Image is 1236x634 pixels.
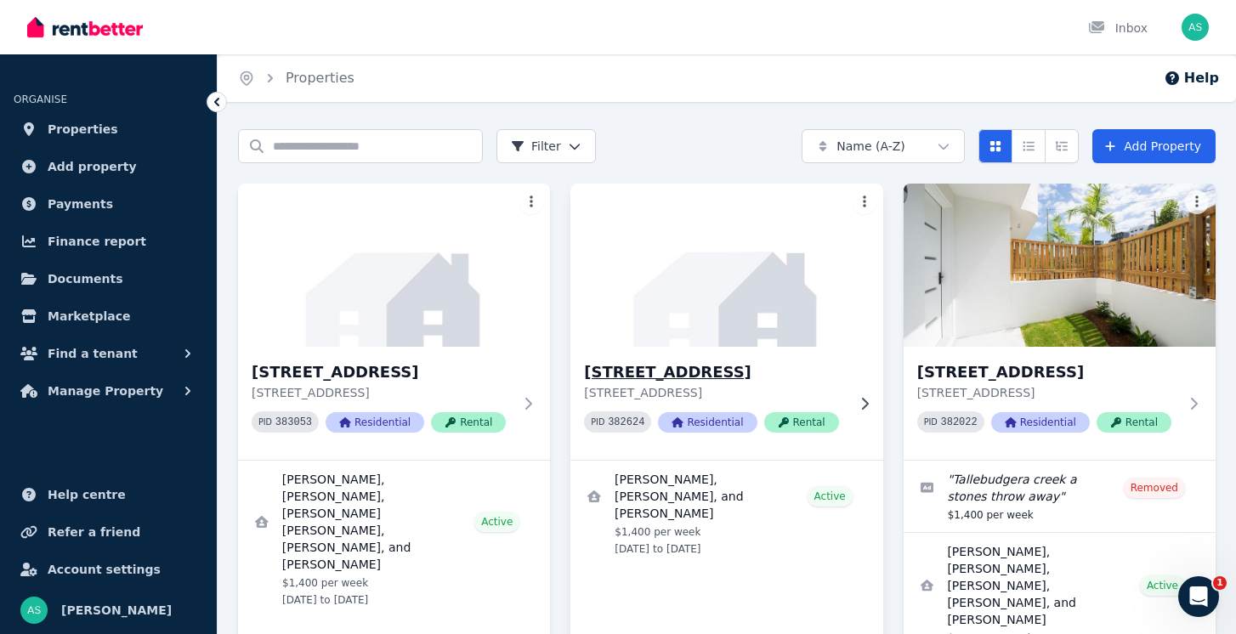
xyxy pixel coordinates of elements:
div: Inbox [1088,20,1148,37]
a: 3/1 Twenty Eighth Ave, Palm Beach[STREET_ADDRESS][STREET_ADDRESS]PID 382022ResidentialRental [904,184,1216,460]
iframe: Intercom live chat [1178,576,1219,617]
span: Rental [1097,412,1171,433]
code: 383053 [275,416,312,428]
a: Properties [14,112,203,146]
button: Filter [496,129,596,163]
img: Aaron Smith [1182,14,1209,41]
img: 1/1 Twenty Eighth Ave, Palm Beach [238,184,550,347]
img: 3/1 Twenty Eighth Ave, Palm Beach [904,184,1216,347]
span: Refer a friend [48,522,140,542]
p: [STREET_ADDRESS] [252,384,513,401]
span: Filter [511,138,561,155]
button: Name (A-Z) [802,129,965,163]
span: Find a tenant [48,343,138,364]
div: View options [978,129,1079,163]
h3: [STREET_ADDRESS] [917,360,1178,384]
button: Manage Property [14,374,203,408]
a: Marketplace [14,299,203,333]
span: Residential [658,412,757,433]
code: 382624 [608,416,644,428]
span: Add property [48,156,137,177]
a: Refer a friend [14,515,203,549]
img: 2/1 Twenty Eighth Ave, Palm Beach [563,179,891,351]
span: Help centre [48,484,126,505]
span: Name (A-Z) [836,138,905,155]
a: Edit listing: Tallebudgera creek a stones throw away [904,461,1216,532]
small: PID [591,417,604,427]
button: Card view [978,129,1012,163]
button: Find a tenant [14,337,203,371]
span: Marketplace [48,306,130,326]
a: Finance report [14,224,203,258]
button: Expanded list view [1045,129,1079,163]
nav: Breadcrumb [218,54,375,102]
a: View details for Harrison Strickland, William Spaulding, Fraser Eaton, Jarrod Wright, and Mia Mit... [238,461,550,617]
span: 1 [1213,576,1227,590]
small: PID [258,417,272,427]
span: Documents [48,269,123,289]
p: [STREET_ADDRESS] [917,384,1178,401]
a: View details for Lily Darwin, Abigail Roberts, and Emily Boag [570,461,882,566]
span: Rental [431,412,506,433]
a: Add Property [1092,129,1216,163]
button: Compact list view [1012,129,1046,163]
span: Residential [326,412,424,433]
span: [PERSON_NAME] [61,600,172,620]
span: ORGANISE [14,93,67,105]
a: Account settings [14,552,203,586]
a: Help centre [14,478,203,512]
small: PID [924,417,938,427]
button: More options [519,190,543,214]
a: Payments [14,187,203,221]
a: Add property [14,150,203,184]
a: Properties [286,70,354,86]
button: More options [1185,190,1209,214]
span: Manage Property [48,381,163,401]
button: More options [853,190,876,214]
span: Rental [764,412,839,433]
p: [STREET_ADDRESS] [584,384,845,401]
a: 2/1 Twenty Eighth Ave, Palm Beach[STREET_ADDRESS][STREET_ADDRESS]PID 382624ResidentialRental [570,184,882,460]
a: Documents [14,262,203,296]
code: 382022 [941,416,978,428]
a: 1/1 Twenty Eighth Ave, Palm Beach[STREET_ADDRESS][STREET_ADDRESS]PID 383053ResidentialRental [238,184,550,460]
button: Help [1164,68,1219,88]
h3: [STREET_ADDRESS] [252,360,513,384]
span: Properties [48,119,118,139]
span: Account settings [48,559,161,580]
img: Aaron Smith [20,597,48,624]
h3: [STREET_ADDRESS] [584,360,845,384]
img: RentBetter [27,14,143,40]
span: Residential [991,412,1090,433]
span: Finance report [48,231,146,252]
span: Payments [48,194,113,214]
